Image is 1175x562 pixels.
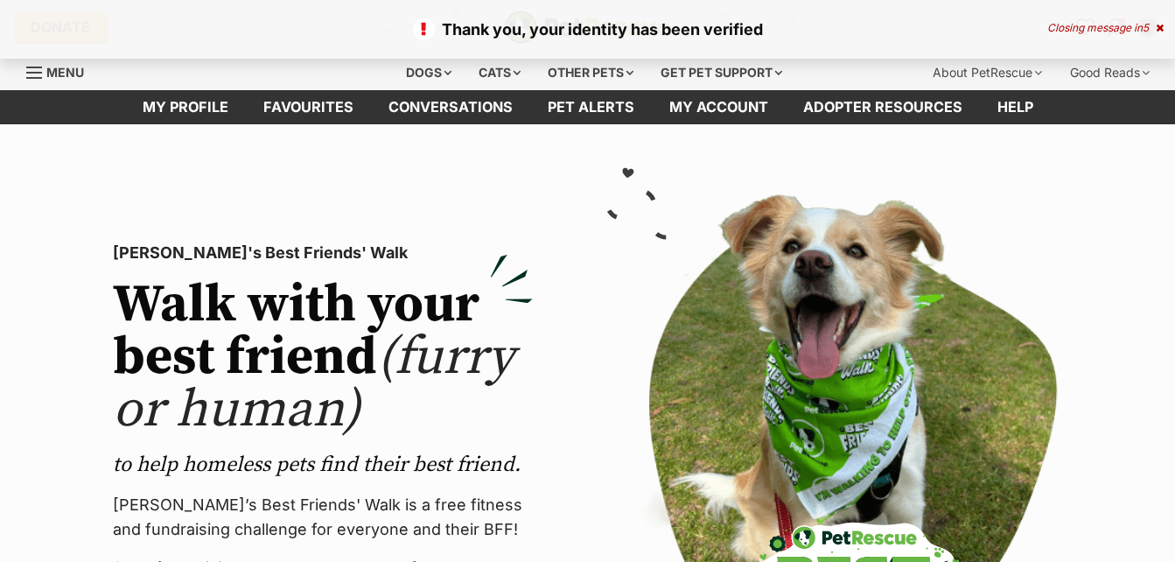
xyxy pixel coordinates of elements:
div: Good Reads [1058,55,1162,90]
span: Menu [46,65,84,80]
div: Dogs [394,55,464,90]
a: Adopter resources [786,90,980,124]
div: About PetRescue [920,55,1054,90]
a: Help [980,90,1051,124]
a: Menu [26,55,96,87]
a: Favourites [246,90,371,124]
span: (furry or human) [113,325,514,443]
a: conversations [371,90,530,124]
p: to help homeless pets find their best friend. [113,451,533,479]
p: [PERSON_NAME]'s Best Friends' Walk [113,241,533,265]
h2: Walk with your best friend [113,279,533,437]
a: My account [652,90,786,124]
a: My profile [125,90,246,124]
div: Other pets [535,55,646,90]
p: [PERSON_NAME]’s Best Friends' Walk is a free fitness and fundraising challenge for everyone and t... [113,493,533,542]
div: Cats [466,55,533,90]
a: Pet alerts [530,90,652,124]
div: Get pet support [648,55,794,90]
